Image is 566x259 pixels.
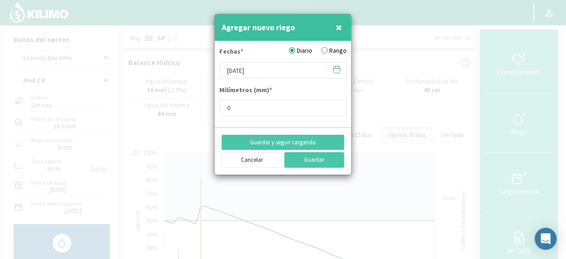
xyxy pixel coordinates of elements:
[219,85,272,97] label: Milímetros (mm)
[535,228,557,250] div: Open Intercom Messenger
[321,46,347,55] label: Rango
[289,46,312,55] label: Diario
[284,152,345,168] button: Guardar
[222,21,295,34] h4: Agregar nuevo riego
[222,152,282,168] button: Cancelar
[222,135,344,150] button: Guardar y seguir cargando
[219,47,243,59] label: Fechas
[333,18,344,37] button: Close
[336,20,342,35] span: ×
